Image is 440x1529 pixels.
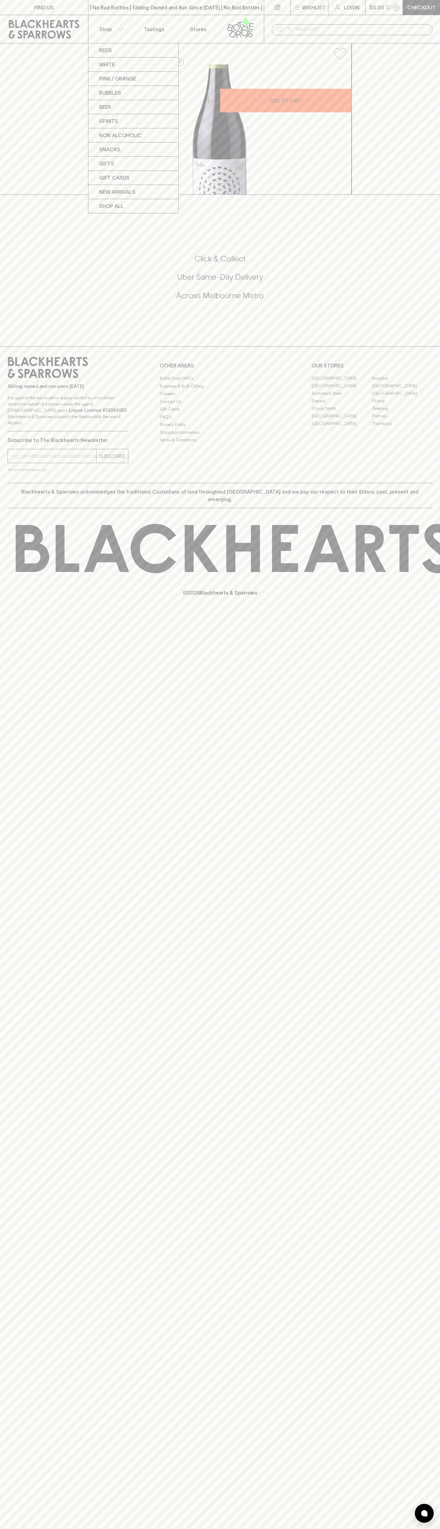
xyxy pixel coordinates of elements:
[99,160,114,167] p: Gifts
[99,132,142,139] p: Non Alcoholic
[99,61,115,68] p: White
[88,114,178,128] a: Spirits
[88,43,178,58] a: Reds
[88,100,178,114] a: Beer
[99,174,130,182] p: Gift Cards
[88,157,178,171] a: Gifts
[99,117,118,125] p: Spirits
[88,72,178,86] a: Pink / Orange
[88,185,178,199] a: New Arrivals
[88,128,178,143] a: Non Alcoholic
[88,58,178,72] a: White
[88,86,178,100] a: Bubbles
[99,89,121,97] p: Bubbles
[99,202,124,210] p: SHOP ALL
[99,188,136,196] p: New Arrivals
[88,171,178,185] a: Gift Cards
[421,1510,427,1516] img: bubble-icon
[88,143,178,157] a: Snacks
[99,146,120,153] p: Snacks
[88,199,178,213] a: SHOP ALL
[99,103,111,111] p: Beer
[99,75,136,82] p: Pink / Orange
[99,47,112,54] p: Reds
